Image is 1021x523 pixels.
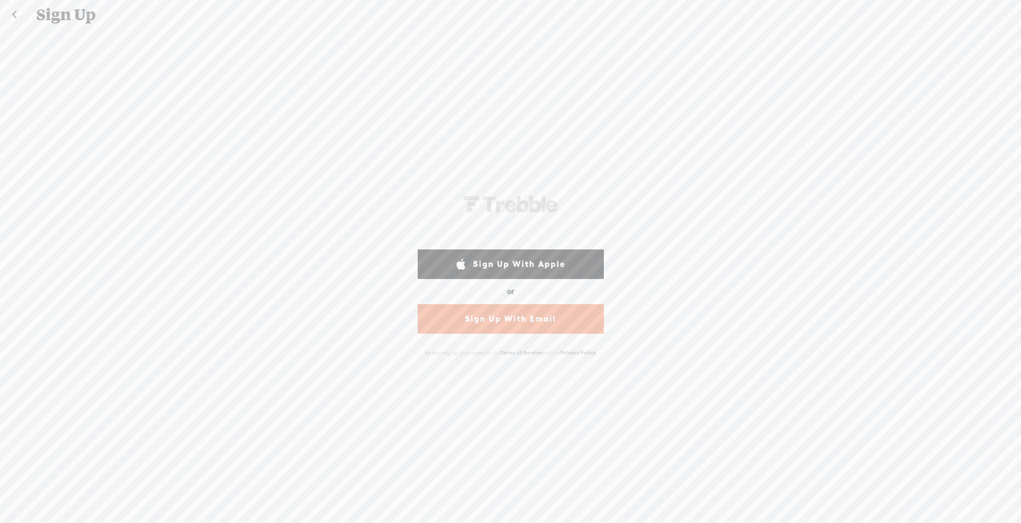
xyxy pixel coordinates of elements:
[28,1,994,29] div: Sign Up
[415,344,607,362] div: By signing up, you agree to our and our .
[500,350,541,356] a: Terms of Service
[507,283,515,300] div: or
[418,304,604,334] a: Sign Up With Email
[418,249,604,279] a: Sign Up With Apple
[561,350,596,356] a: Privacy Policy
